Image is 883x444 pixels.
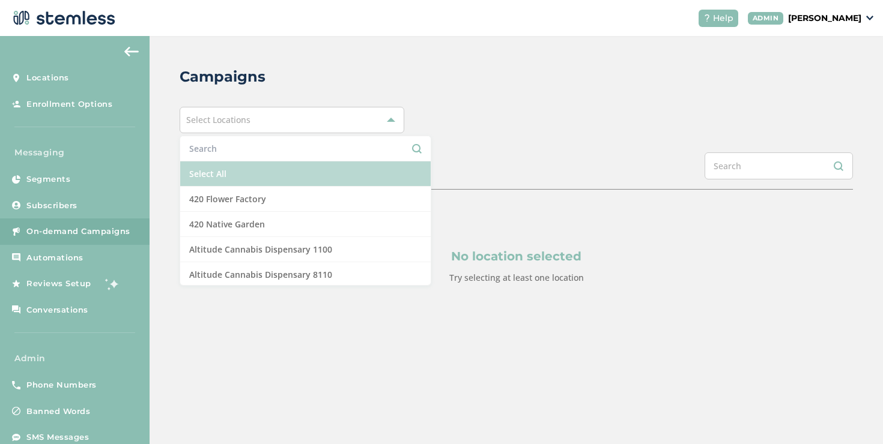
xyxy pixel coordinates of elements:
[10,6,115,30] img: logo-dark-0685b13c.svg
[866,16,873,20] img: icon_down-arrow-small-66adaf34.svg
[705,152,853,179] input: Search
[26,252,83,264] span: Automations
[26,278,91,290] span: Reviews Setup
[180,66,266,88] h2: Campaigns
[788,12,861,25] p: [PERSON_NAME]
[26,406,90,418] span: Banned Words
[100,272,124,296] img: glitter-stars-b7820f95.gif
[26,98,112,110] span: Enrollment Options
[180,237,431,262] li: Altitude Cannabis Dispensary 1100
[237,247,795,265] p: No location selected
[189,142,422,155] input: Search
[26,200,77,212] span: Subscribers
[26,379,97,391] span: Phone Numbers
[26,226,130,238] span: On-demand Campaigns
[26,72,69,84] span: Locations
[748,12,784,25] div: ADMIN
[180,187,431,212] li: 420 Flower Factory
[823,386,883,444] iframe: Chat Widget
[26,304,88,316] span: Conversations
[186,114,250,125] span: Select Locations
[180,161,431,187] li: Select All
[703,14,711,22] img: icon-help-white-03924b79.svg
[180,262,431,287] li: Altitude Cannabis Dispensary 8110
[713,12,733,25] span: Help
[449,272,584,283] label: Try selecting at least one location
[26,173,70,185] span: Segments
[180,212,431,237] li: 420 Native Garden
[124,47,139,56] img: icon-arrow-back-accent-c549486e.svg
[26,431,89,443] span: SMS Messages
